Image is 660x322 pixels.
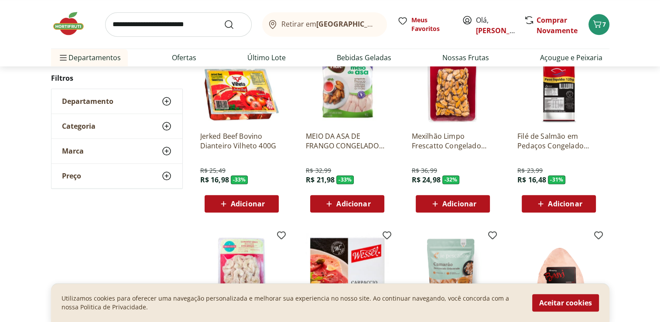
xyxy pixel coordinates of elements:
[411,166,437,175] span: R$ 36,99
[51,114,182,139] button: Categoria
[51,89,182,114] button: Departamento
[602,20,606,28] span: 7
[532,294,599,312] button: Aceitar cookies
[231,200,265,207] span: Adicionar
[262,12,387,37] button: Retirar em[GEOGRAPHIC_DATA]/[GEOGRAPHIC_DATA]
[442,200,476,207] span: Adicionar
[517,131,600,151] a: Filé de Salmão em Pedaços Congelado Komdelli 125g
[62,294,522,312] p: Utilizamos cookies para oferecer uma navegação personalizada e melhorar sua experiencia no nosso ...
[224,19,245,30] button: Submit Search
[51,10,95,37] img: Hortifruti
[306,175,335,185] span: R$ 21,98
[411,233,494,316] img: Camarão com Cauda Descascado 25/45 Congelado IE Pescados 300g
[517,166,543,175] span: R$ 23,99
[517,175,546,185] span: R$ 16,48
[51,139,182,164] button: Marca
[411,16,451,33] span: Meus Favoritos
[247,52,286,63] a: Último Lote
[306,233,389,316] img: Carpaccio Wessel 200G
[62,122,96,131] span: Categoria
[200,233,283,316] img: Camarão Cinza Descascado Congelado Premium Frescatto 400G
[397,16,451,33] a: Meus Favoritos
[58,47,68,68] button: Menu
[306,131,389,151] a: MEIO DA ASA DE FRANGO CONGELADO NAT 1KG
[231,175,248,184] span: - 33 %
[416,195,490,212] button: Adicionar
[476,26,533,35] a: [PERSON_NAME]
[411,131,494,151] a: Mexilhão Limpo Frescatto Congelado 400g
[281,20,378,28] span: Retirar em
[537,15,578,35] a: Comprar Novamente
[205,195,279,212] button: Adicionar
[411,175,440,185] span: R$ 24,98
[200,166,226,175] span: R$ 25,49
[51,164,182,188] button: Preço
[517,233,600,316] img: Picanha Bassi Especial
[548,175,565,184] span: - 31 %
[540,52,602,63] a: Açougue e Peixaria
[442,52,489,63] a: Nossas Frutas
[442,175,460,184] span: - 32 %
[336,200,370,207] span: Adicionar
[522,195,596,212] button: Adicionar
[200,175,229,185] span: R$ 16,98
[306,166,331,175] span: R$ 32,99
[316,19,463,29] b: [GEOGRAPHIC_DATA]/[GEOGRAPHIC_DATA]
[58,47,121,68] span: Departamentos
[476,15,515,36] span: Olá,
[172,52,196,63] a: Ofertas
[337,52,391,63] a: Bebidas Geladas
[51,70,183,87] h2: Filtros
[411,41,494,124] img: Mexilhão Limpo Frescatto Congelado 400g
[62,97,113,106] span: Departamento
[105,12,252,37] input: search
[548,200,582,207] span: Adicionar
[517,41,600,124] img: Filé de Salmão em Pedaços Congelado Komdelli 125g
[306,41,389,124] img: MEIO DA ASA DE FRANGO CONGELADO NAT 1KG
[588,14,609,35] button: Carrinho
[200,131,283,151] a: Jerked Beef Bovino Dianteiro Vilheto 400G
[200,41,283,124] img: Jerked Beef Bovino Dianteiro Vilheto 400G
[62,172,81,181] span: Preço
[62,147,84,156] span: Marca
[336,175,354,184] span: - 33 %
[310,195,384,212] button: Adicionar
